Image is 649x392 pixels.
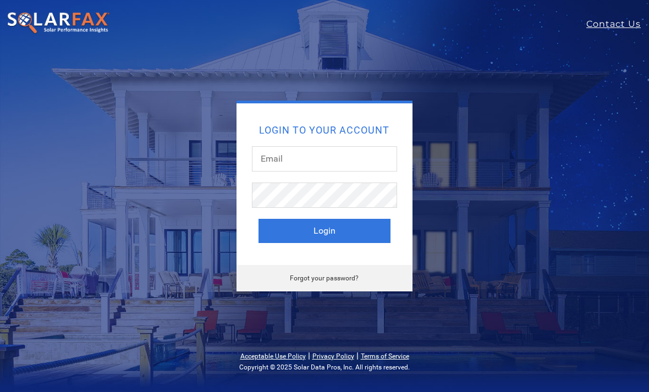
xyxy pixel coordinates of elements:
a: Acceptable Use Policy [240,352,306,360]
span: | [356,350,359,361]
input: Email [252,146,397,172]
span: | [308,350,310,361]
img: SolarFax [7,12,110,35]
a: Forgot your password? [290,274,359,282]
button: Login [258,219,391,243]
h2: Login to your account [258,125,391,135]
a: Contact Us [586,18,649,31]
a: Privacy Policy [312,352,354,360]
a: Terms of Service [361,352,409,360]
